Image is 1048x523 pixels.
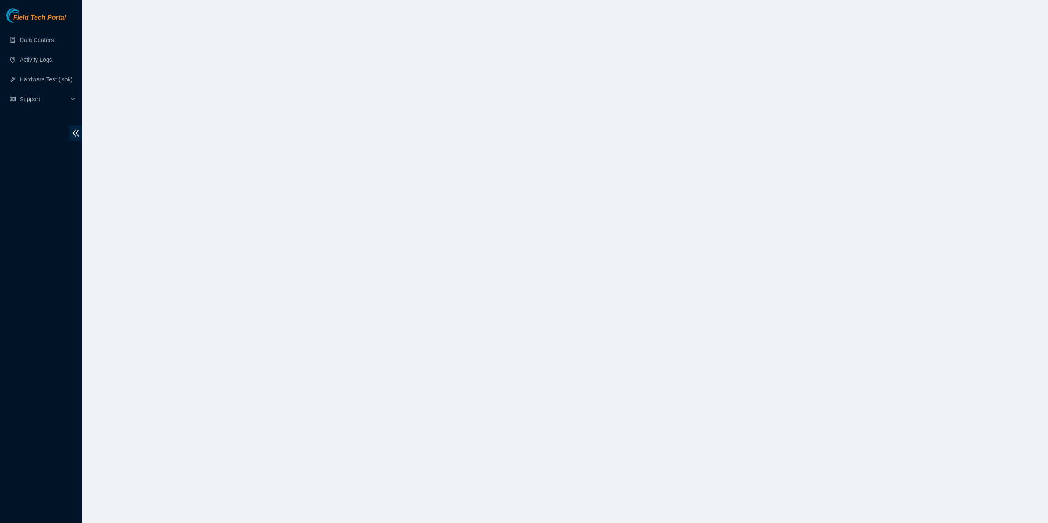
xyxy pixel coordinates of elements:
a: Akamai TechnologiesField Tech Portal [6,15,66,26]
span: double-left [70,126,82,141]
a: Data Centers [20,37,54,43]
span: Support [20,91,68,107]
a: Activity Logs [20,56,52,63]
img: Akamai Technologies [6,8,42,23]
span: Field Tech Portal [13,14,66,22]
span: read [10,96,16,102]
a: Hardware Test (isok) [20,76,72,83]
